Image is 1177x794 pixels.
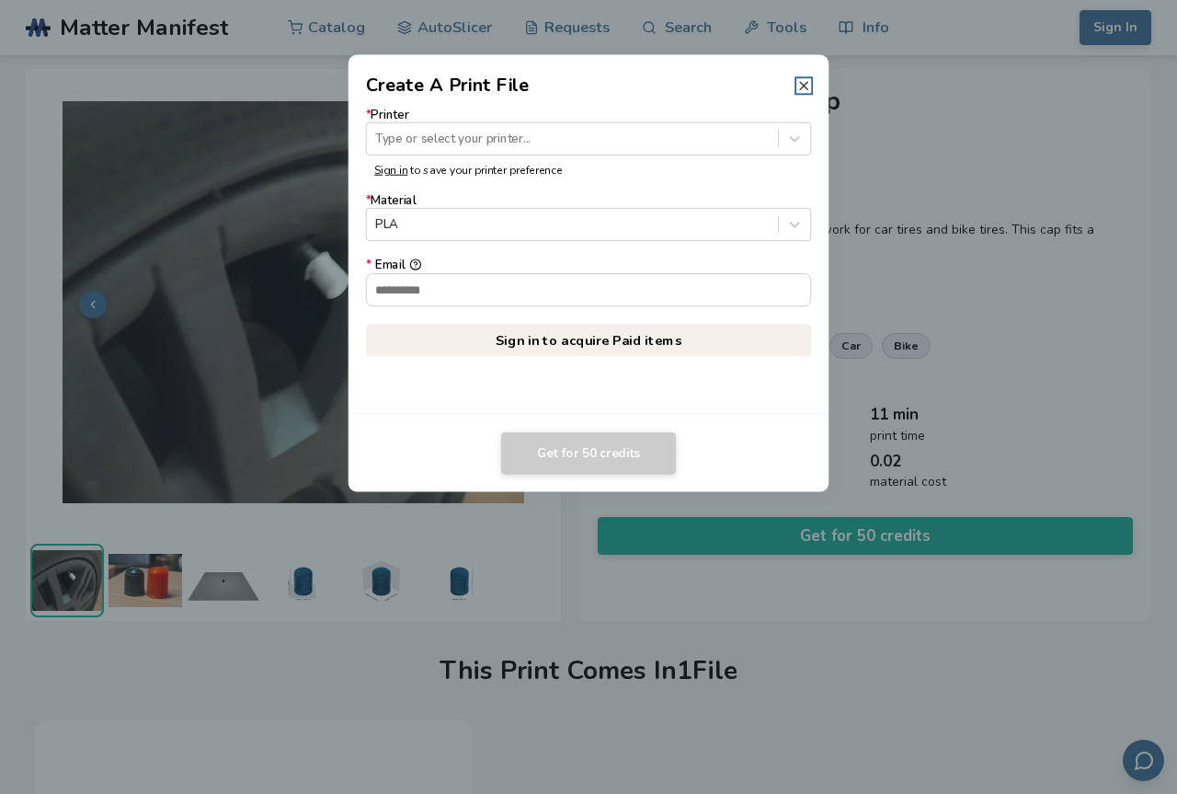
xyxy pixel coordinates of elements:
p: to save your printer preference [374,164,803,177]
label: Material [366,194,812,241]
button: *Email [409,259,421,270]
h2: Create A Print File [366,73,530,99]
div: Email [366,259,812,272]
input: *MaterialPLA [375,218,379,232]
input: *PrinterType or select your printer... [375,132,379,145]
a: Sign in [374,162,407,177]
label: Printer [366,108,812,155]
input: *Email [367,274,811,305]
button: Get for 50 credits [501,432,676,475]
a: Sign in to acquire Paid items [366,324,812,357]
